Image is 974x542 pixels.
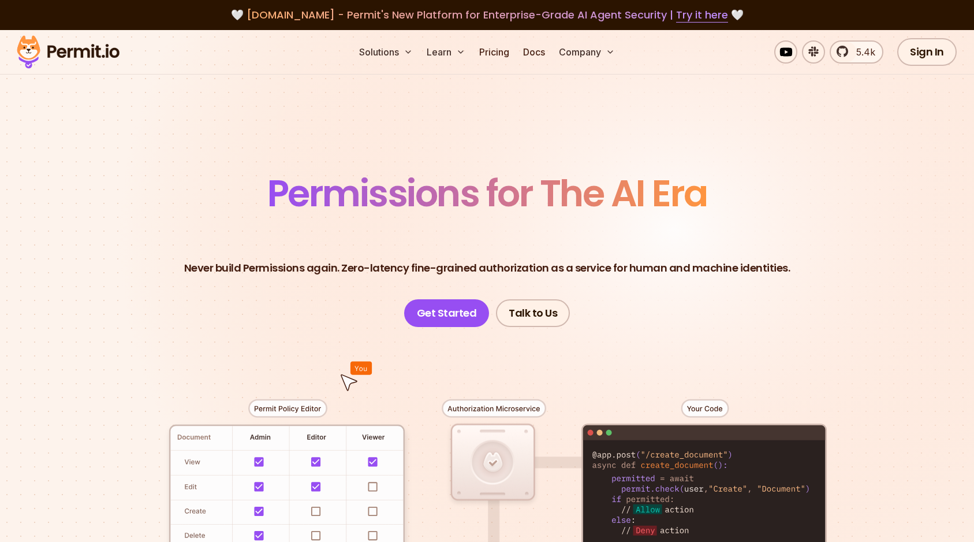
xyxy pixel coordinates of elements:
a: Pricing [475,42,514,62]
a: Get Started [404,299,490,327]
a: Talk to Us [496,299,570,327]
a: 5.4k [830,40,883,64]
span: 5.4k [849,47,875,57]
button: Learn [422,42,470,62]
button: Solutions [354,42,417,62]
button: Company [554,42,620,62]
span: Permissions for The AI Era [267,168,707,219]
a: Docs [518,42,550,62]
div: 🤍 🤍 [28,7,946,23]
p: Never build Permissions again. Zero-latency fine-grained authorization as a service for human and... [184,260,790,276]
img: Permit logo [12,32,125,72]
a: Sign In [897,38,957,66]
span: [DOMAIN_NAME] - Permit's New Platform for Enterprise-Grade AI Agent Security | [247,8,728,22]
a: Try it here [676,8,728,23]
